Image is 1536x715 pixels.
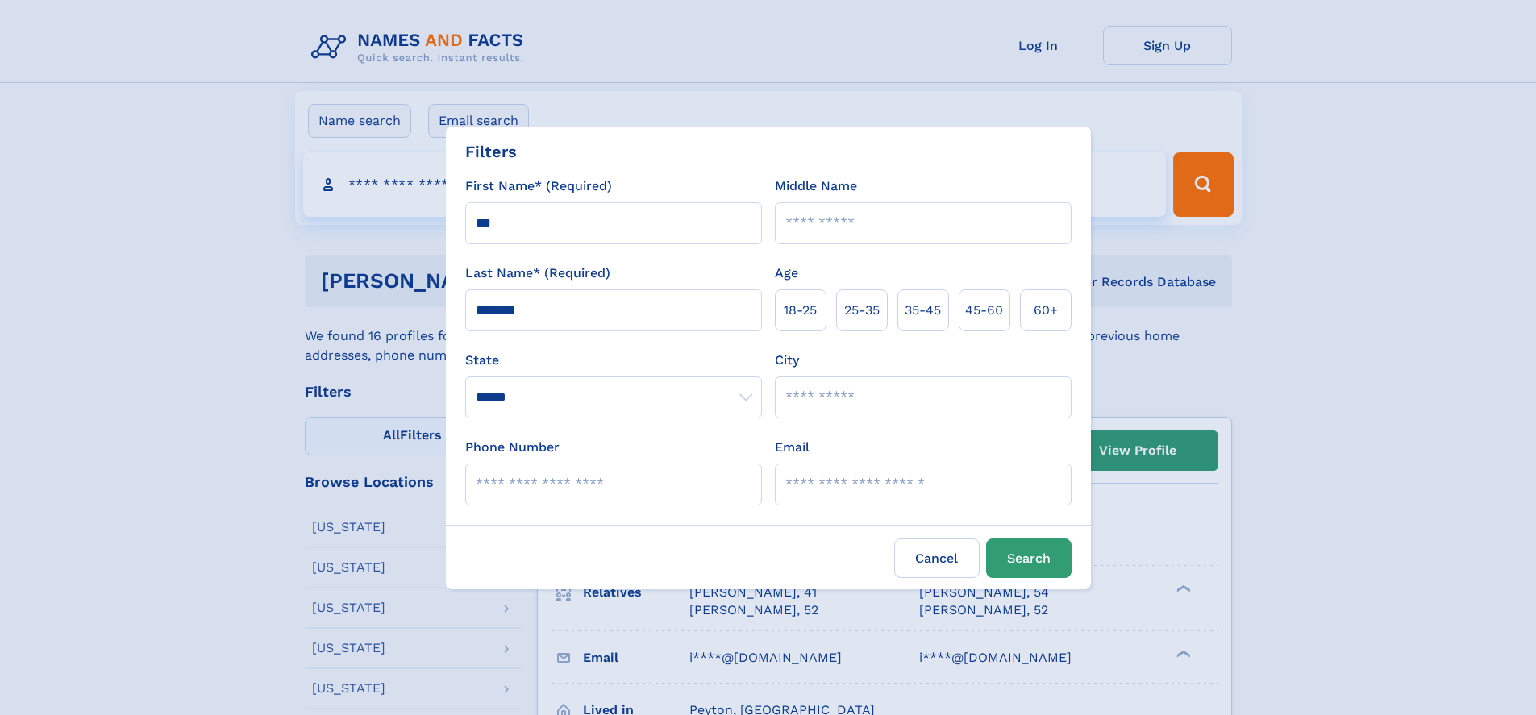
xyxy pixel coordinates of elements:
[465,438,560,457] label: Phone Number
[844,301,880,320] span: 25‑35
[986,538,1072,578] button: Search
[775,264,798,283] label: Age
[465,264,610,283] label: Last Name* (Required)
[775,438,810,457] label: Email
[784,301,817,320] span: 18‑25
[894,538,980,578] label: Cancel
[465,139,517,164] div: Filters
[465,177,612,196] label: First Name* (Required)
[1034,301,1058,320] span: 60+
[465,351,762,370] label: State
[965,301,1003,320] span: 45‑60
[905,301,941,320] span: 35‑45
[775,351,799,370] label: City
[775,177,857,196] label: Middle Name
